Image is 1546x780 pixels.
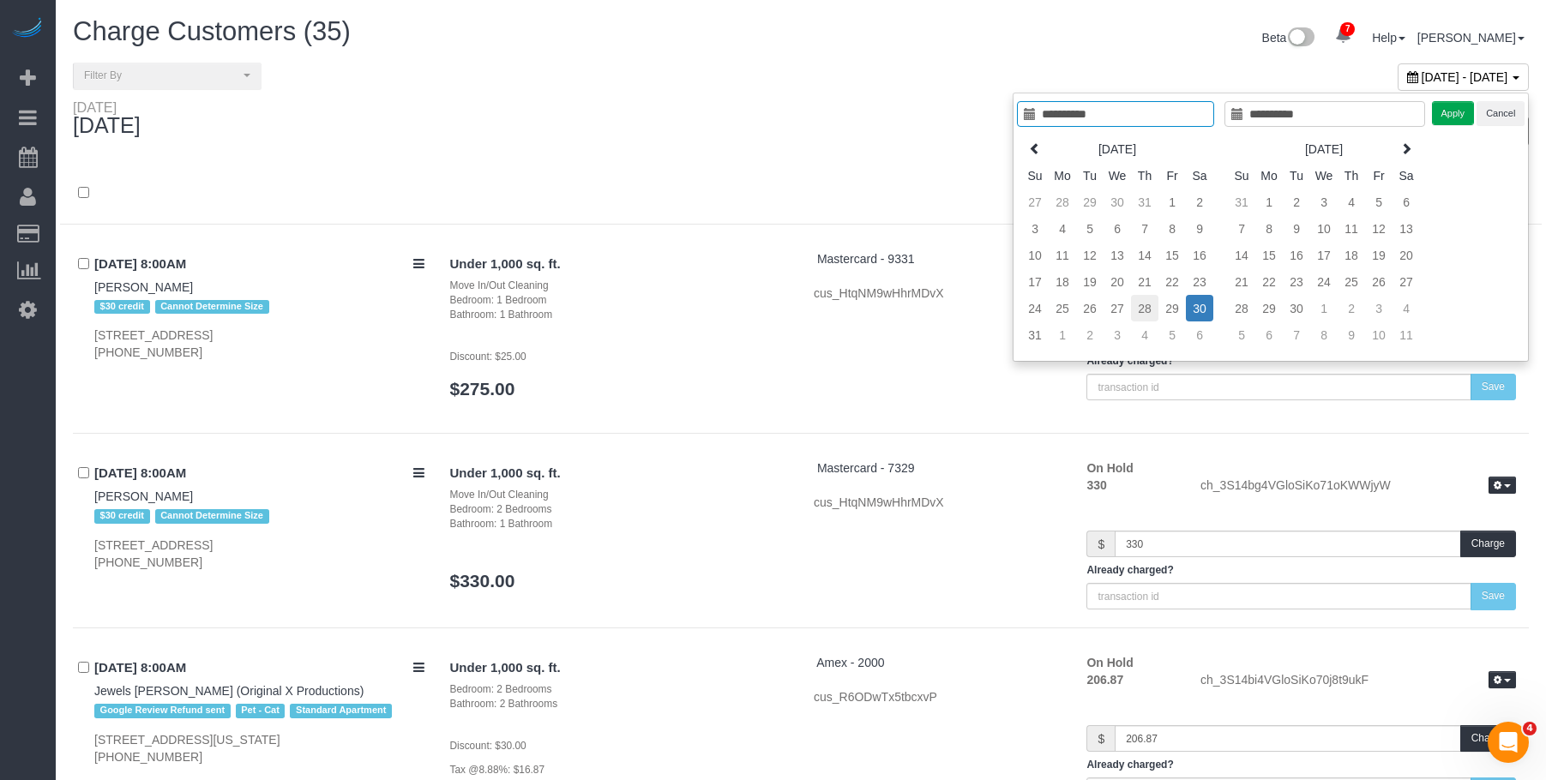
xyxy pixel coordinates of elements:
th: Fr [1158,162,1186,189]
button: Filter By [73,63,262,89]
td: 11 [1393,321,1420,348]
td: 8 [1255,215,1283,242]
span: Cannot Determine Size [155,300,269,314]
td: 17 [1021,268,1049,295]
div: Bedroom: 2 Bedrooms [450,502,789,517]
span: Google Review Refund sent [94,704,231,717]
div: [DATE] [73,100,141,114]
td: 4 [1049,215,1076,242]
span: $30 credit [94,509,150,523]
button: Apply [1432,101,1475,126]
input: transaction id [1086,583,1471,609]
td: 2 [1076,321,1104,348]
strong: 330 [1086,478,1106,492]
td: 13 [1393,215,1420,242]
span: Standard Apartment [290,704,392,717]
td: 27 [1104,295,1131,321]
td: 19 [1076,268,1104,295]
td: 5 [1158,321,1186,348]
span: [DATE] - [DATE] [1422,70,1508,84]
td: 31 [1021,321,1049,348]
td: 7 [1228,215,1255,242]
div: Bathroom: 1 Bathroom [450,517,789,531]
td: 8 [1158,215,1186,242]
span: $ [1086,725,1115,752]
td: 25 [1049,295,1076,321]
td: 31 [1228,189,1255,215]
td: 12 [1076,242,1104,268]
td: 2 [1186,189,1213,215]
div: Bedroom: 1 Bedroom [450,293,789,308]
td: 6 [1186,321,1213,348]
div: [DATE] [73,100,158,138]
div: Tags [94,296,424,318]
button: Cancel [1477,101,1525,126]
td: 4 [1393,295,1420,321]
strong: On Hold [1086,656,1133,669]
td: 5 [1365,189,1393,215]
div: ch_3S14bi4VGloSiKo70j8t9ukF [1188,671,1529,692]
h4: Under 1,000 sq. ft. [450,257,789,272]
img: Automaid Logo [10,17,45,41]
small: Tax @8.88%: $16.87 [450,764,545,776]
th: Th [1131,162,1158,189]
small: Discount: $30.00 [450,740,526,752]
td: 22 [1255,268,1283,295]
td: 16 [1283,242,1310,268]
div: cus_HtqNM9wHhrMDvX [814,494,1061,511]
td: 2 [1283,189,1310,215]
h5: Already charged? [1086,565,1516,576]
td: 1 [1049,321,1076,348]
td: 30 [1186,295,1213,321]
td: 21 [1228,268,1255,295]
a: 7 [1326,17,1360,55]
td: 6 [1393,189,1420,215]
td: 21 [1131,268,1158,295]
a: Jewels [PERSON_NAME] (Original X Productions) [94,684,364,698]
a: Help [1372,31,1405,45]
td: 26 [1365,268,1393,295]
input: transaction id [1086,374,1471,400]
td: 8 [1310,321,1338,348]
td: 29 [1076,189,1104,215]
a: Mastercard - 9331 [817,252,915,266]
td: 10 [1365,321,1393,348]
span: Filter By [84,69,239,83]
h5: Already charged? [1086,759,1516,771]
td: 4 [1338,189,1365,215]
th: Tu [1076,162,1104,189]
td: 9 [1338,321,1365,348]
a: Beta [1262,31,1315,45]
th: Sa [1393,162,1420,189]
th: Su [1021,162,1049,189]
td: 22 [1158,268,1186,295]
td: 1 [1158,189,1186,215]
div: [STREET_ADDRESS] [PHONE_NUMBER] [94,537,424,571]
span: $ [1086,531,1115,557]
td: 4 [1131,321,1158,348]
a: Mastercard - 7329 [817,461,915,475]
td: 5 [1228,321,1255,348]
td: 26 [1076,295,1104,321]
a: [PERSON_NAME] [94,489,193,503]
td: 28 [1228,295,1255,321]
div: [STREET_ADDRESS] [PHONE_NUMBER] [94,327,424,361]
th: Mo [1049,162,1076,189]
td: 27 [1021,189,1049,215]
span: Pet - Cat [236,704,286,717]
th: [DATE] [1255,135,1393,162]
img: New interface [1286,27,1314,50]
span: Charge Customers (35) [73,16,351,46]
td: 16 [1186,242,1213,268]
th: Sa [1186,162,1213,189]
a: $330.00 [450,571,515,591]
a: $275.00 [450,379,515,399]
span: 4 [1523,722,1537,735]
td: 24 [1021,295,1049,321]
td: 18 [1338,242,1365,268]
td: 15 [1255,242,1283,268]
th: Fr [1365,162,1393,189]
h4: Under 1,000 sq. ft. [450,661,789,675]
td: 6 [1255,321,1283,348]
h4: [DATE] 8:00AM [94,466,424,481]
